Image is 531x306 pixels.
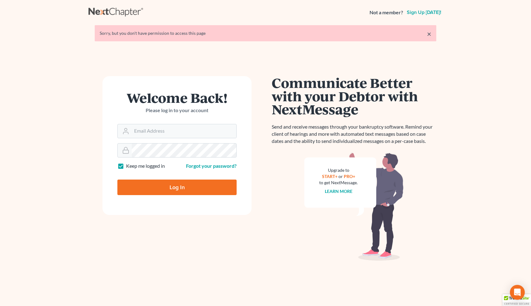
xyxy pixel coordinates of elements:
[370,9,403,16] strong: Not a member?
[272,76,436,116] h1: Communicate Better with your Debtor with NextMessage
[319,180,358,186] div: to get NextMessage.
[186,163,237,169] a: Forgot your password?
[117,180,237,195] input: Log In
[117,91,237,104] h1: Welcome Back!
[510,285,525,300] div: Open Intercom Messenger
[304,152,404,261] img: nextmessage_bg-59042aed3d76b12b5cd301f8e5b87938c9018125f34e5fa2b7a6b67550977c72.svg
[502,294,531,306] div: TrustedSite Certified
[117,107,237,114] p: Please log in to your account
[406,10,443,15] a: Sign up [DATE]!
[338,174,343,179] span: or
[100,30,431,36] div: Sorry, but you don't have permission to access this page
[322,174,338,179] a: START+
[344,174,355,179] a: PRO+
[319,167,358,173] div: Upgrade to
[272,123,436,145] p: Send and receive messages through your bankruptcy software. Remind your client of hearings and mo...
[132,124,236,138] input: Email Address
[427,30,431,38] a: ×
[126,162,165,170] label: Keep me logged in
[325,189,352,194] a: Learn more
